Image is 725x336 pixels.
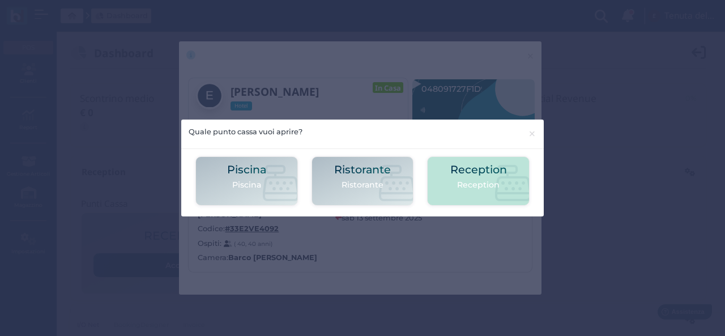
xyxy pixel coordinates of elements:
[528,126,536,141] span: ×
[334,179,391,191] p: Ristorante
[33,9,75,18] span: Assistenza
[521,120,544,148] button: Close
[227,179,266,191] p: Piscina
[450,179,507,191] p: Reception
[189,126,302,137] h5: Quale punto cassa vuoi aprire?
[334,164,391,176] h2: Ristorante
[450,164,507,176] h2: Reception
[227,164,266,176] h2: Piscina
